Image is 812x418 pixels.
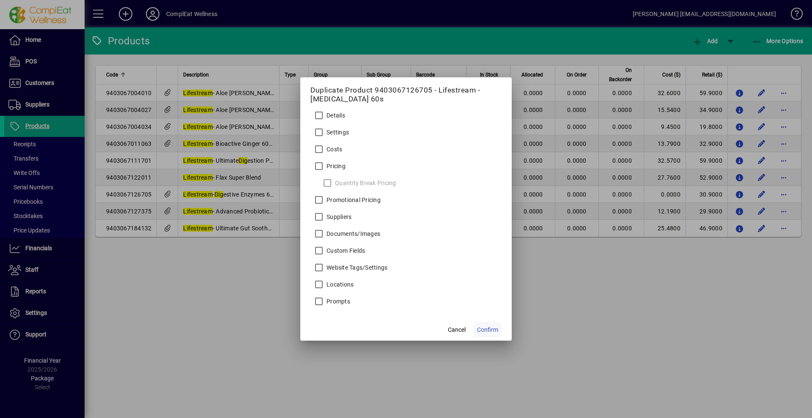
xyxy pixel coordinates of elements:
label: Custom Fields [325,246,365,255]
span: Confirm [477,325,498,334]
h5: Duplicate Product 9403067126705 - Lifestream - [MEDICAL_DATA] 60s [310,86,502,104]
label: Costs [325,145,342,153]
label: Locations [325,280,354,289]
label: Promotional Pricing [325,196,381,204]
button: Confirm [474,322,502,337]
label: Details [325,111,345,120]
label: Suppliers [325,213,351,221]
label: Documents/Images [325,229,380,238]
label: Website Tags/Settings [325,263,387,272]
label: Pricing [325,162,346,170]
button: Cancel [443,322,470,337]
label: Settings [325,128,349,137]
span: Cancel [448,325,466,334]
label: Prompts [325,297,350,306]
